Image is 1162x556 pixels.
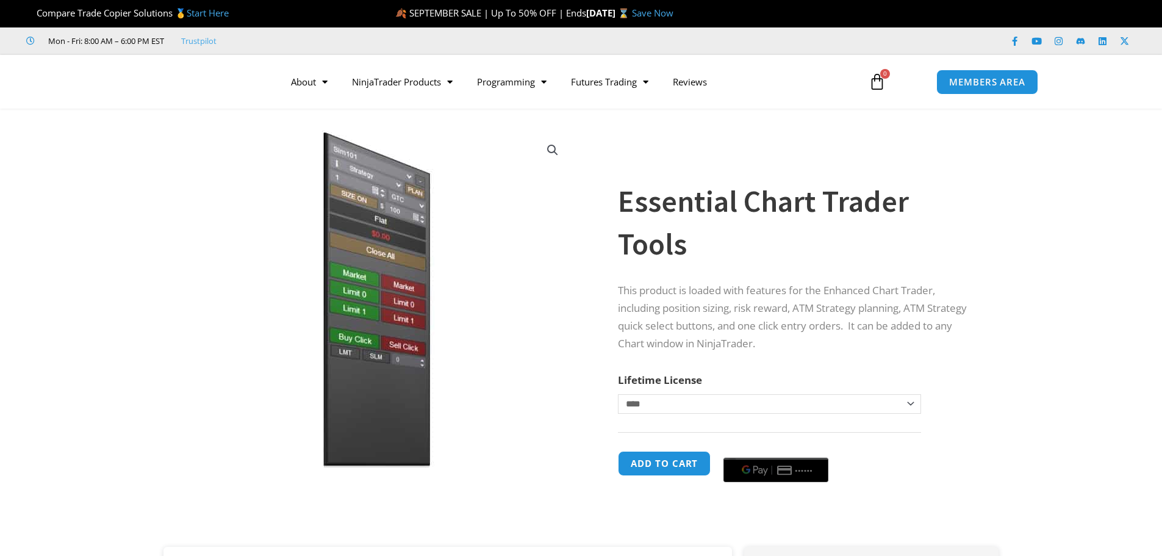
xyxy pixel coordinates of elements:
a: Programming [465,68,559,96]
a: NinjaTrader Products [340,68,465,96]
strong: [DATE] ⌛ [586,7,632,19]
a: Futures Trading [559,68,661,96]
a: Save Now [632,7,673,19]
h1: Essential Chart Trader Tools [618,180,974,265]
label: Lifetime License [618,373,702,387]
img: 🏆 [27,9,36,18]
span: MEMBERS AREA [949,78,1025,87]
a: About [279,68,340,96]
button: Buy with GPay [723,458,828,482]
a: 0 [850,64,904,99]
img: Essential Chart Trader Tools [181,130,573,468]
span: 🍂 SEPTEMBER SALE | Up To 50% OFF | Ends [395,7,586,19]
a: MEMBERS AREA [936,70,1038,95]
span: Compare Trade Copier Solutions 🥇 [26,7,229,19]
span: 0 [880,69,890,79]
p: This product is loaded with features for the Enhanced Chart Trader, including position sizing, ri... [618,282,974,353]
a: View full-screen image gallery [542,139,564,161]
button: Add to cart [618,451,711,476]
img: LogoAI | Affordable Indicators – NinjaTrader [124,60,255,104]
a: Clear options [618,420,637,428]
nav: Menu [279,68,855,96]
text: •••••• [796,466,814,474]
a: Reviews [661,68,719,96]
span: Mon - Fri: 8:00 AM – 6:00 PM EST [45,34,164,48]
a: Trustpilot [181,34,217,48]
iframe: Secure payment input frame [721,449,831,450]
a: Start Here [187,7,229,19]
